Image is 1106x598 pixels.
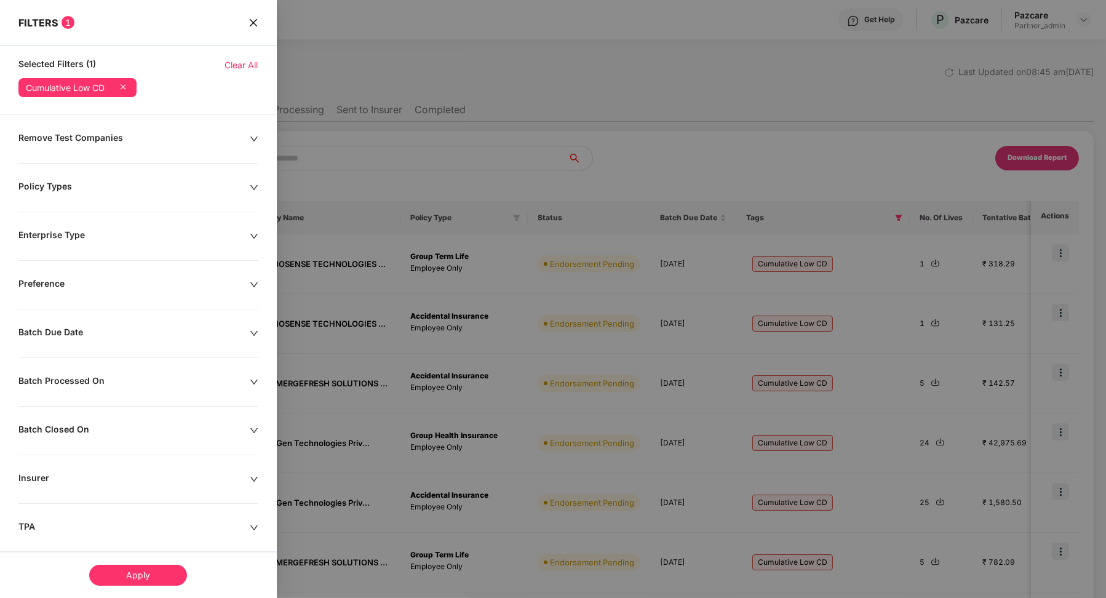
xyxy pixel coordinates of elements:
span: Selected Filters (1) [18,58,96,72]
span: 1 [62,16,74,29]
div: Remove Test Companies [18,132,250,146]
span: down [250,135,258,143]
span: down [250,524,258,532]
div: Insurer [18,472,250,486]
span: down [250,475,258,484]
div: Enterprise Type [18,229,250,243]
div: Apply [89,565,187,586]
div: Batch Closed On [18,424,250,437]
span: Clear All [225,58,258,72]
div: Preference [18,278,250,292]
div: TPA [18,521,250,535]
span: down [250,281,258,289]
div: Batch Due Date [18,327,250,340]
div: Cumulative Low CD [26,83,105,93]
span: down [250,329,258,338]
span: down [250,378,258,386]
span: close [249,16,258,29]
span: down [250,183,258,192]
div: Policy Types [18,181,250,194]
span: down [250,232,258,241]
span: down [250,426,258,435]
div: Batch Processed On [18,375,250,389]
span: FILTERS [18,17,58,29]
